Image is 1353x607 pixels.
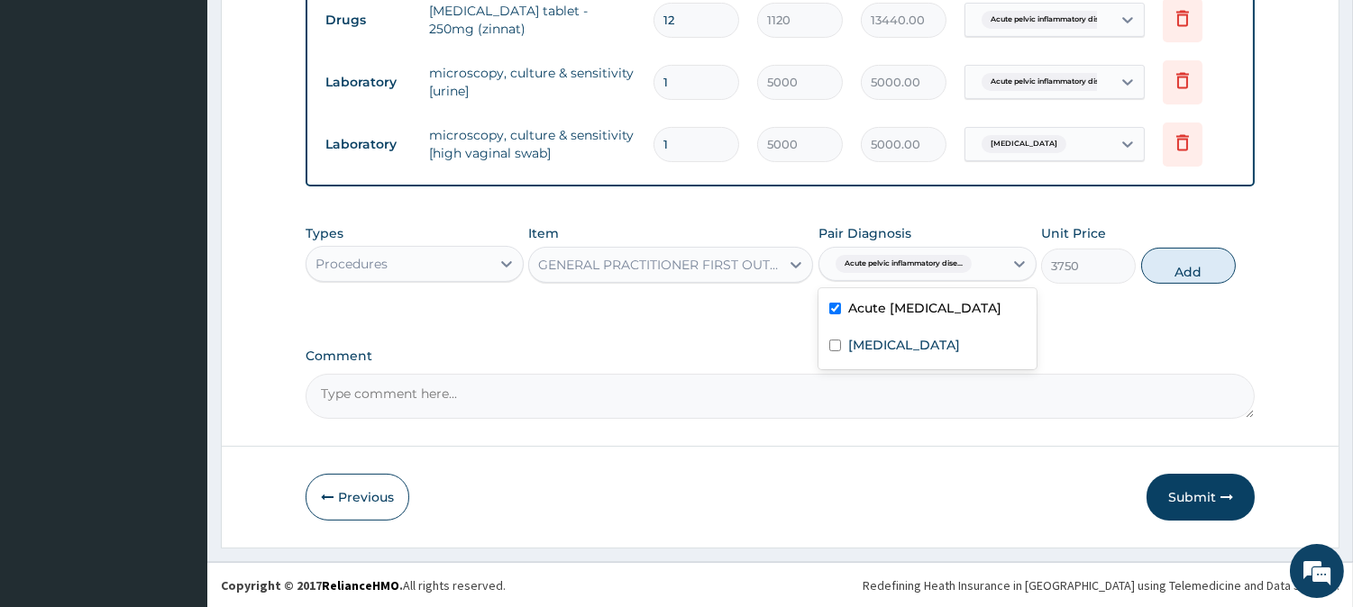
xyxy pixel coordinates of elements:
[1141,248,1236,284] button: Add
[105,186,249,368] span: We're online!
[306,349,1255,364] label: Comment
[538,256,782,274] div: GENERAL PRACTITIONER FIRST OUTPATIENT CONSULTATION
[1147,474,1255,521] button: Submit
[420,55,645,109] td: microscopy, culture & sensitivity [urine]
[316,4,420,37] td: Drugs
[848,299,1001,317] label: Acute [MEDICAL_DATA]
[322,577,399,593] a: RelianceHMO
[848,336,960,354] label: [MEDICAL_DATA]
[982,11,1118,29] span: Acute pelvic inflammatory dise...
[1041,224,1106,242] label: Unit Price
[818,224,911,242] label: Pair Diagnosis
[306,226,343,241] label: Types
[316,128,420,161] td: Laboratory
[982,135,1066,153] span: [MEDICAL_DATA]
[316,66,420,99] td: Laboratory
[528,224,559,242] label: Item
[33,90,73,135] img: d_794563401_company_1708531726252_794563401
[420,117,645,171] td: microscopy, culture & sensitivity [high vaginal swab]
[296,9,339,52] div: Minimize live chat window
[306,474,409,521] button: Previous
[863,576,1339,594] div: Redefining Heath Insurance in [GEOGRAPHIC_DATA] using Telemedicine and Data Science!
[315,255,388,273] div: Procedures
[94,101,303,124] div: Chat with us now
[836,255,972,273] span: Acute pelvic inflammatory dise...
[221,577,403,593] strong: Copyright © 2017 .
[982,73,1118,91] span: Acute pelvic inflammatory dise...
[9,411,343,474] textarea: Type your message and hit 'Enter'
